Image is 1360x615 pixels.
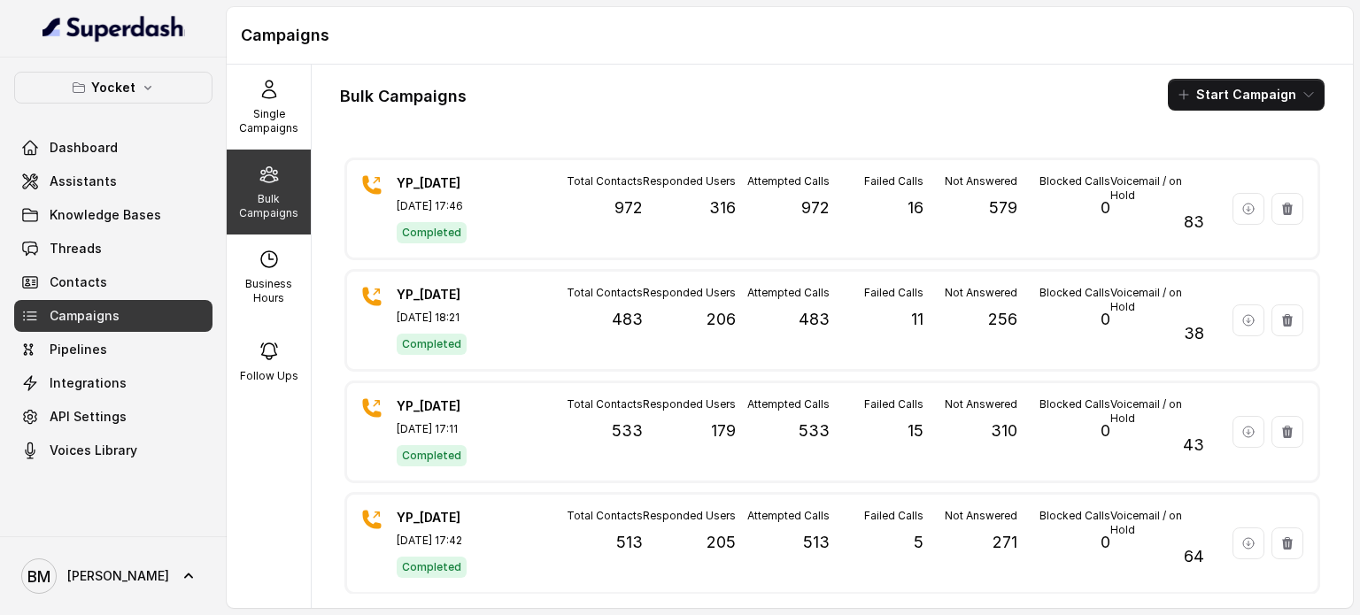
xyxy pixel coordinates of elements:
[14,401,212,433] a: API Settings
[14,72,212,104] button: Yocket
[240,369,298,383] p: Follow Ups
[707,530,736,555] p: 205
[914,530,923,555] p: 5
[1168,79,1325,111] button: Start Campaign
[709,196,736,220] p: 316
[945,509,1017,523] p: Not Answered
[14,434,212,466] a: Voices Library
[397,445,467,466] span: Completed
[14,334,212,365] a: Pipelines
[50,173,117,190] span: Assistants
[50,307,120,325] span: Campaigns
[908,196,923,220] p: 16
[1101,530,1110,555] p: 0
[1039,397,1110,411] p: Blocked Calls
[234,107,304,135] p: Single Campaigns
[1110,397,1204,426] p: Voicemail / on Hold
[799,307,830,332] p: 483
[397,557,467,578] span: Completed
[91,77,135,98] p: Yocket
[911,307,923,332] p: 11
[747,286,830,300] p: Attempted Calls
[1039,174,1110,188] p: Blocked Calls
[397,422,521,436] p: [DATE] 17:11
[397,199,521,213] p: [DATE] 17:46
[397,509,521,527] p: YP_[DATE]
[397,397,521,415] p: YP_[DATE]
[803,530,830,555] p: 513
[1101,419,1110,443] p: 0
[643,174,736,188] p: Responded Users
[397,222,467,243] span: Completed
[234,277,304,305] p: Business Hours
[14,132,212,164] a: Dashboard
[747,509,830,523] p: Attempted Calls
[945,286,1017,300] p: Not Answered
[616,530,643,555] p: 513
[14,165,212,197] a: Assistants
[397,286,521,304] p: YP_[DATE]
[643,286,736,300] p: Responded Users
[988,307,1017,332] p: 256
[50,442,137,459] span: Voices Library
[397,174,521,192] p: YP_[DATE]
[567,509,643,523] p: Total Contacts
[864,397,923,411] p: Failed Calls
[612,419,643,443] p: 533
[993,530,1017,555] p: 271
[567,286,643,300] p: Total Contacts
[397,334,467,355] span: Completed
[612,307,643,332] p: 483
[14,233,212,265] a: Threads
[50,240,102,258] span: Threads
[14,199,212,231] a: Knowledge Bases
[567,397,643,411] p: Total Contacts
[1039,509,1110,523] p: Blocked Calls
[567,174,643,188] p: Total Contacts
[801,196,830,220] p: 972
[908,419,923,443] p: 15
[1110,286,1204,314] p: Voicemail / on Hold
[991,419,1017,443] p: 310
[707,307,736,332] p: 206
[1184,210,1204,234] p: 83
[234,192,304,220] p: Bulk Campaigns
[1110,509,1204,537] p: Voicemail / on Hold
[397,311,521,325] p: [DATE] 18:21
[799,419,830,443] p: 533
[945,174,1017,188] p: Not Answered
[864,286,923,300] p: Failed Calls
[1110,174,1204,203] p: Voicemail / on Hold
[614,196,643,220] p: 972
[643,509,736,523] p: Responded Users
[989,196,1017,220] p: 579
[945,397,1017,411] p: Not Answered
[50,206,161,224] span: Knowledge Bases
[50,374,127,392] span: Integrations
[1183,433,1204,457] p: 43
[397,534,521,548] p: [DATE] 17:42
[711,419,736,443] p: 179
[241,21,1339,50] h1: Campaigns
[14,300,212,332] a: Campaigns
[14,266,212,298] a: Contacts
[27,567,50,586] text: BM
[1101,307,1110,332] p: 0
[1184,544,1204,569] p: 64
[14,551,212,601] a: [PERSON_NAME]
[1184,321,1204,346] p: 38
[50,408,127,426] span: API Settings
[747,174,830,188] p: Attempted Calls
[1101,196,1110,220] p: 0
[67,567,169,585] span: [PERSON_NAME]
[864,509,923,523] p: Failed Calls
[864,174,923,188] p: Failed Calls
[50,139,118,157] span: Dashboard
[1039,286,1110,300] p: Blocked Calls
[643,397,736,411] p: Responded Users
[50,341,107,358] span: Pipelines
[42,14,185,42] img: light.svg
[340,82,467,111] h1: Bulk Campaigns
[747,397,830,411] p: Attempted Calls
[50,273,107,291] span: Contacts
